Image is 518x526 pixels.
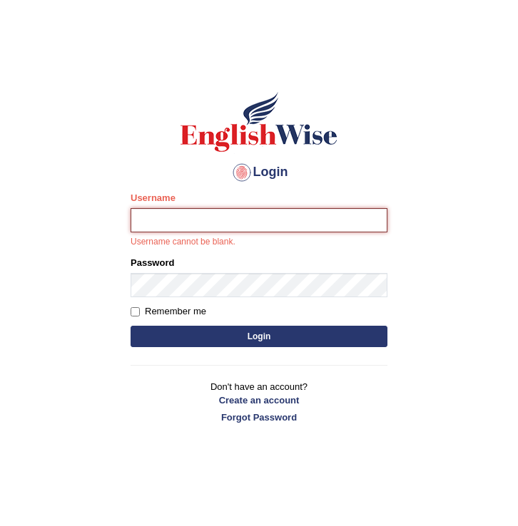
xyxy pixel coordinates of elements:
[131,191,176,205] label: Username
[131,161,387,184] h4: Login
[131,326,387,347] button: Login
[178,90,340,154] img: Logo of English Wise sign in for intelligent practice with AI
[131,380,387,424] p: Don't have an account?
[131,393,387,407] a: Create an account
[131,304,206,319] label: Remember me
[131,256,174,269] label: Password
[131,307,140,316] input: Remember me
[131,236,387,249] p: Username cannot be blank.
[131,411,387,424] a: Forgot Password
